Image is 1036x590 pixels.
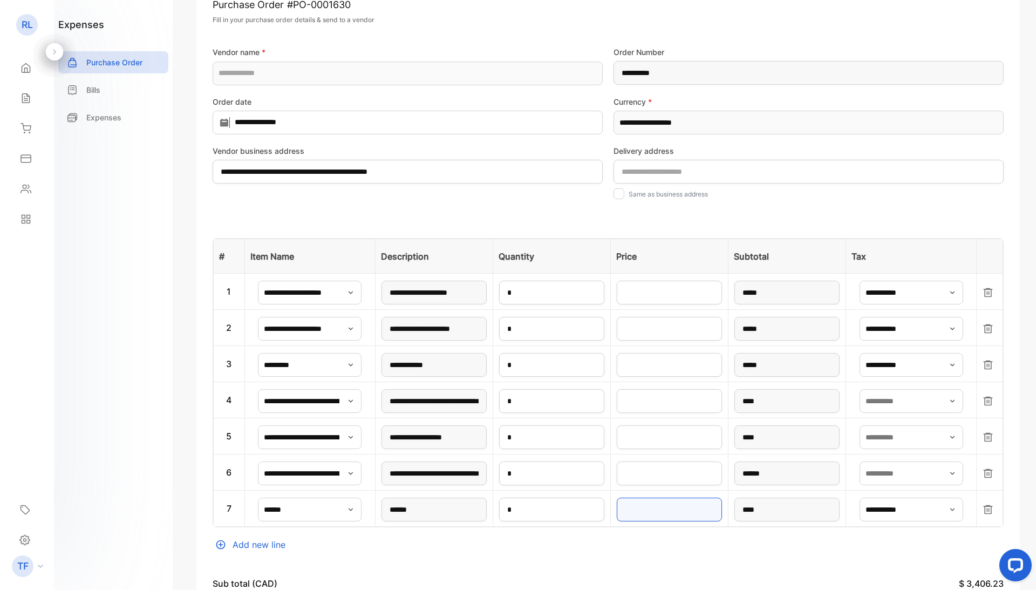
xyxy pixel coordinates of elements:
th: Description [376,239,493,274]
th: Price [610,239,728,274]
label: Delivery address [614,145,1004,157]
td: 7 [214,491,245,527]
p: Expenses [86,112,121,123]
label: Same as business address [629,190,708,198]
td: 2 [214,310,245,346]
a: Expenses [58,106,168,128]
td: 4 [214,382,245,418]
th: # [214,239,245,274]
iframe: LiveChat chat widget [991,545,1036,590]
th: Subtotal [728,239,846,274]
a: Purchase Order [58,51,168,73]
h1: expenses [58,17,104,32]
span: $ 3,406.23 [959,578,1004,589]
p: Bills [86,84,100,96]
label: Vendor business address [213,145,603,157]
div: Add new line [213,538,1004,551]
p: Fill in your purchase order details & send to a vendor [213,15,1004,25]
label: Vendor name [213,46,603,58]
p: Purchase Order [86,57,142,68]
td: 1 [214,274,245,310]
label: Order Number [614,46,1004,58]
p: TF [17,559,29,573]
label: Currency [614,96,1004,107]
p: Sub total (CAD) [213,577,277,590]
td: 3 [214,346,245,382]
th: Tax [846,239,977,274]
td: 5 [214,418,245,455]
th: Item Name [244,239,376,274]
td: 6 [214,455,245,491]
p: RL [22,18,33,32]
th: Quantity [493,239,611,274]
a: Bills [58,79,168,101]
label: Order date [213,96,603,107]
